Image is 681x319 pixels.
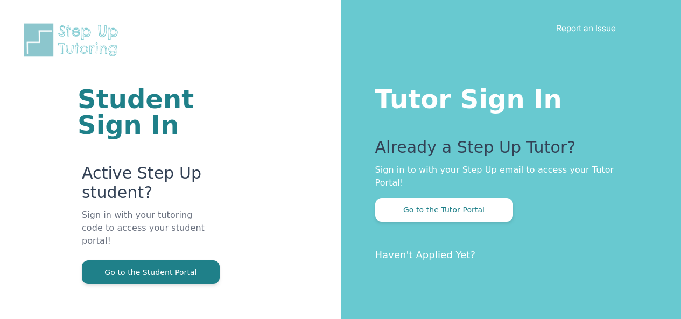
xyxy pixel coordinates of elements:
[375,249,476,260] a: Haven't Applied Yet?
[22,22,125,59] img: Step Up Tutoring horizontal logo
[375,204,513,215] a: Go to the Tutor Portal
[82,267,220,277] a: Go to the Student Portal
[556,23,616,33] a: Report an Issue
[375,164,638,189] p: Sign in to with your Step Up email to access your Tutor Portal!
[375,198,513,222] button: Go to the Tutor Portal
[82,260,220,284] button: Go to the Student Portal
[78,86,212,138] h1: Student Sign In
[375,138,638,164] p: Already a Step Up Tutor?
[82,209,212,260] p: Sign in with your tutoring code to access your student portal!
[375,82,638,112] h1: Tutor Sign In
[82,164,212,209] p: Active Step Up student?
